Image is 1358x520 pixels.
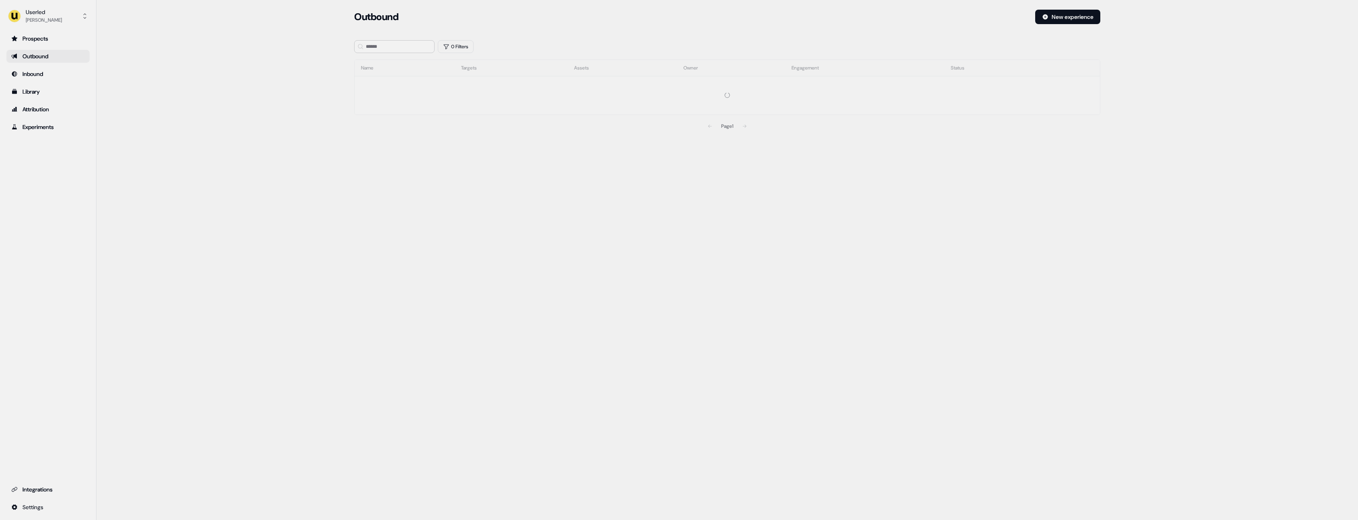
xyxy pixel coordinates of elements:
a: Go to Inbound [6,68,90,80]
a: Go to integrations [6,483,90,496]
a: Go to experiments [6,121,90,133]
div: [PERSON_NAME] [26,16,62,24]
a: Go to outbound experience [6,50,90,63]
div: Userled [26,8,62,16]
button: New experience [1035,10,1100,24]
a: Go to integrations [6,501,90,514]
div: Experiments [11,123,85,131]
div: Library [11,88,85,96]
button: 0 Filters [438,40,474,53]
button: Userled[PERSON_NAME] [6,6,90,26]
div: Attribution [11,105,85,113]
h3: Outbound [354,11,398,23]
a: Go to attribution [6,103,90,116]
div: Inbound [11,70,85,78]
div: Prospects [11,35,85,43]
div: Integrations [11,485,85,493]
a: Go to templates [6,85,90,98]
a: Go to prospects [6,32,90,45]
div: Settings [11,503,85,511]
div: Outbound [11,52,85,60]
